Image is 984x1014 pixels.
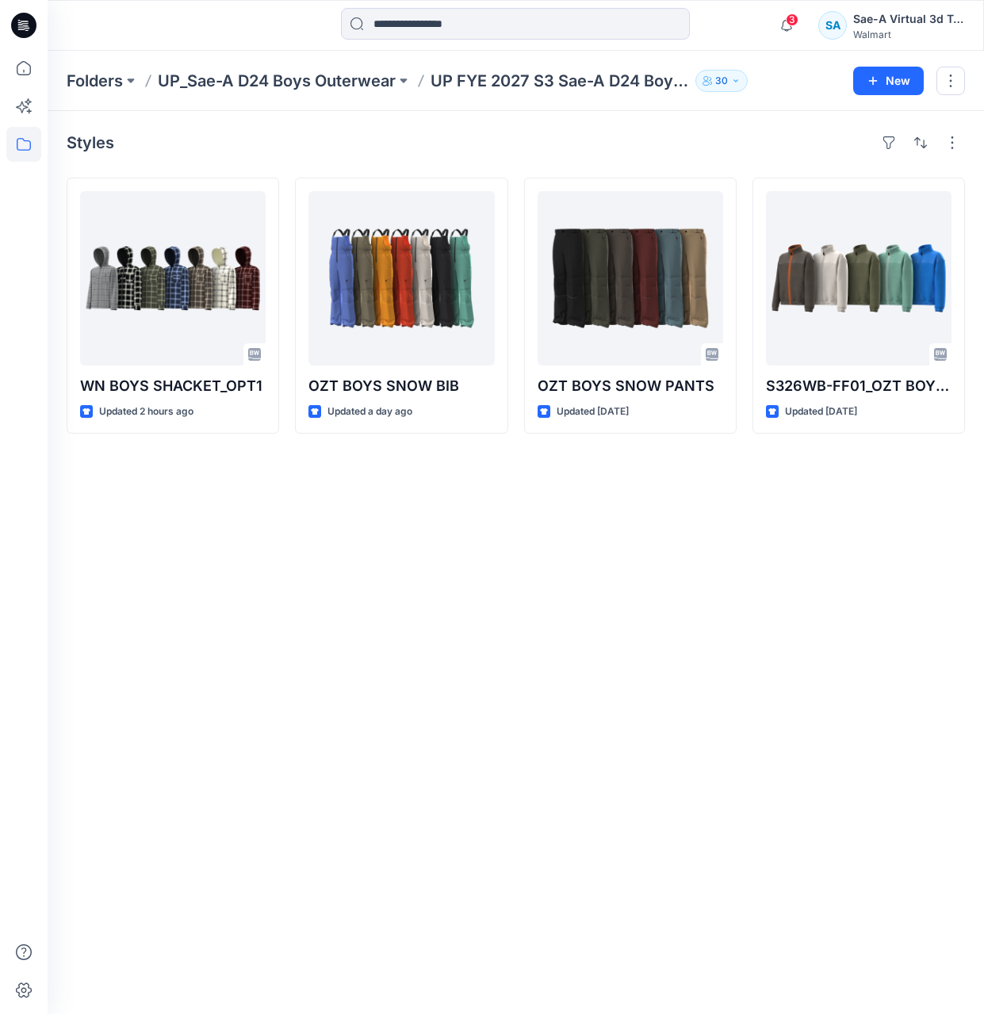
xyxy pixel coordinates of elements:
[818,11,847,40] div: SA
[557,404,629,420] p: Updated [DATE]
[538,375,723,397] p: OZT BOYS SNOW PANTS
[431,70,689,92] p: UP FYE 2027 S3 Sae-A D24 Boy Outerwear - Ozark Trail
[308,375,494,397] p: OZT BOYS SNOW BIB
[853,10,964,29] div: Sae-A Virtual 3d Team
[327,404,412,420] p: Updated a day ago
[67,70,123,92] a: Folders
[99,404,193,420] p: Updated 2 hours ago
[786,13,798,26] span: 3
[853,29,964,40] div: Walmart
[308,191,494,365] a: OZT BOYS SNOW BIB
[67,133,114,152] h4: Styles
[766,191,951,365] a: S326WB-FF01_OZT BOYS FASHION FLEECE
[80,191,266,365] a: WN BOYS SHACKET_OPT1
[538,191,723,365] a: OZT BOYS SNOW PANTS
[785,404,857,420] p: Updated [DATE]
[695,70,748,92] button: 30
[158,70,396,92] a: UP_Sae-A D24 Boys Outerwear
[766,375,951,397] p: S326WB-FF01_OZT BOYS FASHION FLEECE
[715,72,728,90] p: 30
[853,67,924,95] button: New
[80,375,266,397] p: WN BOYS SHACKET_OPT1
